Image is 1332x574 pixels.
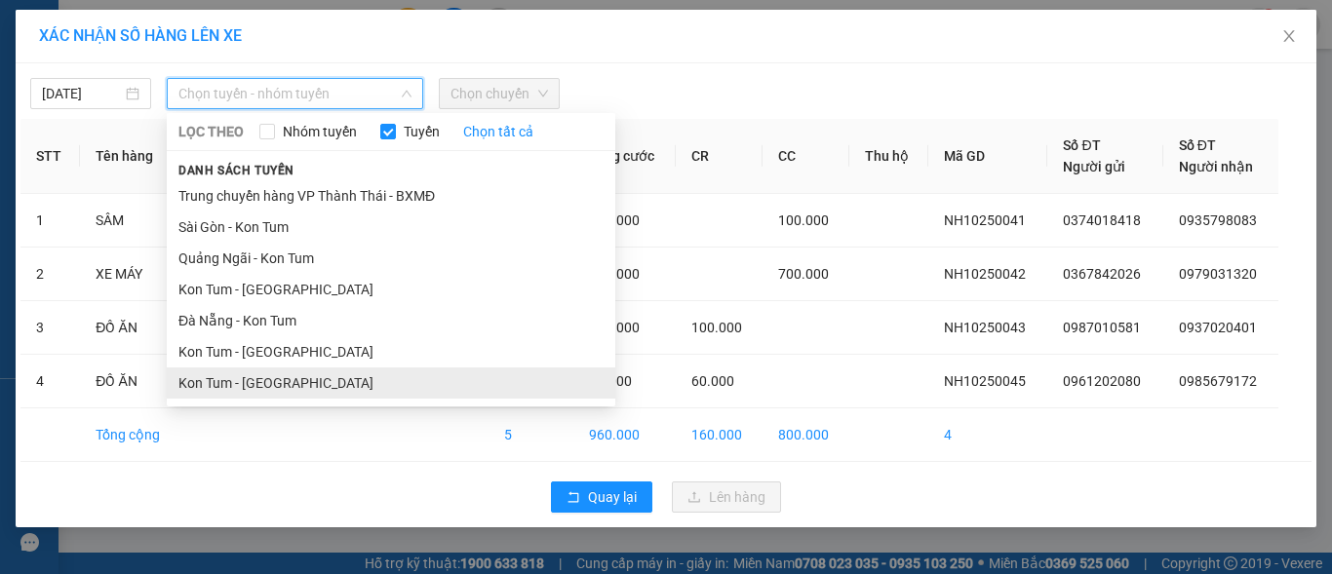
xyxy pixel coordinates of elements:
[763,408,849,462] td: 800.000
[20,119,80,194] th: STT
[167,19,214,39] span: Nhận:
[778,266,829,282] span: 700.000
[944,320,1026,335] span: NH10250043
[42,83,122,104] input: 11/10/2025
[17,19,47,39] span: Gửi:
[672,481,781,513] button: uploadLên hàng
[463,121,533,142] a: Chọn tất cả
[763,119,849,194] th: CC
[778,212,829,228] span: 100.000
[80,248,181,301] td: XE MÁY
[167,63,324,91] div: 0985679172
[849,119,928,194] th: Thu hộ
[167,211,615,243] li: Sài Gòn - Kon Tum
[1179,212,1257,228] span: 0935798083
[1063,212,1141,228] span: 0374018418
[928,119,1048,194] th: Mã GD
[80,194,181,248] td: SÂM
[17,63,153,91] div: 0961202080
[551,481,652,513] button: rollbackQuay lại
[1179,137,1216,153] span: Số ĐT
[1063,159,1125,174] span: Người gửi
[676,408,763,462] td: 160.000
[401,88,412,99] span: down
[178,121,244,142] span: LỌC THEO
[489,408,574,462] td: 5
[944,266,1026,282] span: NH10250042
[167,243,615,274] li: Quảng Ngãi - Kon Tum
[20,301,80,355] td: 3
[1179,373,1257,389] span: 0985679172
[80,119,181,194] th: Tên hàng
[20,248,80,301] td: 2
[396,121,448,142] span: Tuyến
[80,408,181,462] td: Tổng cộng
[167,305,615,336] li: Đà Nẵng - Kon Tum
[928,408,1048,462] td: 4
[588,486,637,508] span: Quay lại
[275,121,365,142] span: Nhóm tuyến
[20,194,80,248] td: 1
[944,373,1026,389] span: NH10250045
[1179,266,1257,282] span: 0979031320
[1063,320,1141,335] span: 0987010581
[167,180,615,211] li: Trung chuyển hàng VP Thành Thái - BXMĐ
[80,301,181,355] td: ĐỒ ĂN
[451,79,548,108] span: Chọn chuyến
[1179,159,1253,174] span: Người nhận
[573,408,676,462] td: 960.000
[167,336,615,367] li: Kon Tum - [GEOGRAPHIC_DATA]
[178,79,411,108] span: Chọn tuyến - nhóm tuyến
[691,373,734,389] span: 60.000
[1179,320,1257,335] span: 0937020401
[573,119,676,194] th: Tổng cước
[676,119,763,194] th: CR
[1063,266,1141,282] span: 0367842026
[167,162,306,179] span: Danh sách tuyến
[167,91,319,261] span: GTNCR-150K-LONG TRƯỜNG Q.THỦ ĐỨC
[944,212,1026,228] span: NH10250041
[567,490,580,506] span: rollback
[1063,373,1141,389] span: 0961202080
[167,101,193,122] span: TC:
[691,320,742,335] span: 100.000
[167,17,324,63] div: BX Miền Đông
[167,274,615,305] li: Kon Tum - [GEOGRAPHIC_DATA]
[17,17,153,63] div: BX Ngọc Hồi - Kon Tum
[1281,28,1297,44] span: close
[167,367,615,399] li: Kon Tum - [GEOGRAPHIC_DATA]
[20,355,80,408] td: 4
[1063,137,1100,153] span: Số ĐT
[1262,10,1316,64] button: Close
[39,26,242,45] span: XÁC NHẬN SỐ HÀNG LÊN XE
[80,355,181,408] td: ĐỒ ĂN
